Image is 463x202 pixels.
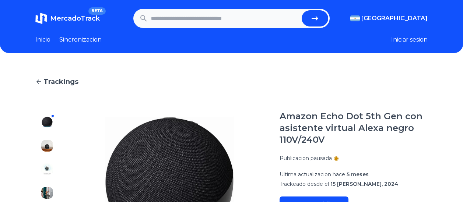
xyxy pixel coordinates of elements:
[350,14,428,23] button: [GEOGRAPHIC_DATA]
[280,171,345,178] span: Ultima actualizacion hace
[43,77,78,87] span: Trackings
[41,163,53,175] img: Amazon Echo Dot 5th Gen con asistente virtual Alexa negro 110V/240V
[347,171,369,178] span: 5 meses
[280,181,329,187] span: Trackeado desde el
[41,116,53,128] img: Amazon Echo Dot 5th Gen con asistente virtual Alexa negro 110V/240V
[50,14,100,22] span: MercadoTrack
[88,7,106,15] span: BETA
[350,15,360,21] img: Argentina
[59,35,102,44] a: Sincronizacion
[35,77,428,87] a: Trackings
[35,13,100,24] a: MercadoTrackBETA
[35,35,50,44] a: Inicio
[361,14,428,23] span: [GEOGRAPHIC_DATA]
[330,181,398,187] span: 15 [PERSON_NAME], 2024
[41,140,53,152] img: Amazon Echo Dot 5th Gen con asistente virtual Alexa negro 110V/240V
[391,35,428,44] button: Iniciar sesion
[280,110,428,146] h1: Amazon Echo Dot 5th Gen con asistente virtual Alexa negro 110V/240V
[280,155,332,162] p: Publicacion pausada
[35,13,47,24] img: MercadoTrack
[41,187,53,199] img: Amazon Echo Dot 5th Gen con asistente virtual Alexa negro 110V/240V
